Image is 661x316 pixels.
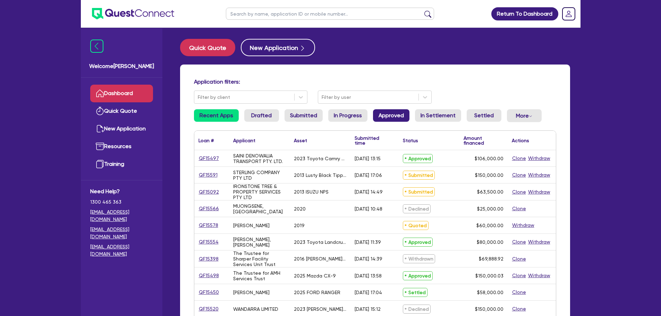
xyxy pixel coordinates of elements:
[241,39,315,56] button: New Application
[512,138,529,143] div: Actions
[90,120,153,138] a: New Application
[198,138,214,143] div: Loan #
[355,290,382,295] div: [DATE] 17:04
[355,136,388,145] div: Submitted time
[355,156,381,161] div: [DATE] 13:15
[92,8,174,19] img: quest-connect-logo-blue
[90,208,153,223] a: [EMAIL_ADDRESS][DOMAIN_NAME]
[194,109,239,122] a: Recent Apps
[403,238,433,247] span: Approved
[512,305,526,313] button: Clone
[294,156,346,161] div: 2023 Toyota Camry Hybrid Ascent 2.5L
[464,136,503,145] div: Amount financed
[294,239,346,245] div: 2023 Toyota Landcrusier
[96,142,104,151] img: resources
[198,154,219,162] a: QF15497
[475,172,503,178] span: $150,000.00
[294,206,306,212] div: 2020
[96,125,104,133] img: new-application
[355,172,382,178] div: [DATE] 17:06
[528,188,551,196] button: Withdraw
[355,189,383,195] div: [DATE] 14:49
[198,238,219,246] a: QF15554
[233,290,270,295] div: [PERSON_NAME]
[467,109,501,122] a: Settled
[512,288,526,296] button: Clone
[294,189,329,195] div: 2013 ISUZU NPS
[528,154,551,162] button: Withdraw
[294,306,346,312] div: 2023 [PERSON_NAME] TBA
[528,238,551,246] button: Withdraw
[233,183,286,200] div: IRONSTONE TREE & PROPERTY SERVICES PTY LTD
[89,62,154,70] span: Welcome [PERSON_NAME]
[355,206,382,212] div: [DATE] 10:48
[403,187,435,196] span: Submitted
[233,203,286,214] div: MUONGSENE, [GEOGRAPHIC_DATA]
[90,102,153,120] a: Quick Quote
[355,306,381,312] div: [DATE] 15:12
[233,170,286,181] div: STERLING COMPANY PTY LTD
[90,85,153,102] a: Dashboard
[198,305,219,313] a: QF15520
[403,154,433,163] span: Approved
[294,290,340,295] div: 2025 FORD RANGER
[96,107,104,115] img: quick-quote
[198,205,219,213] a: QF15566
[475,273,503,279] span: $150,000.03
[244,109,279,122] a: Drafted
[355,239,381,245] div: [DATE] 11:39
[233,153,286,164] div: SAINI DENOWALIA TRANSPORT PTY. LTD.
[512,154,526,162] button: Clone
[403,204,431,213] span: Declined
[403,171,435,180] span: Submitted
[373,109,409,122] a: Approved
[198,255,219,263] a: QF15398
[560,5,578,23] a: Dropdown toggle
[355,273,382,279] div: [DATE] 13:58
[475,156,503,161] span: $106,000.00
[90,155,153,173] a: Training
[512,255,526,263] button: Clone
[233,237,286,248] div: [PERSON_NAME], [PERSON_NAME]
[475,306,503,312] span: $150,000.00
[477,206,503,212] span: $25,000.00
[233,270,286,281] div: The Trustee for AMH Services Trust
[96,160,104,168] img: training
[507,109,542,122] button: Dropdown toggle
[233,223,270,228] div: [PERSON_NAME]
[476,223,503,228] span: $60,000.00
[512,272,526,280] button: Clone
[512,171,526,179] button: Clone
[90,243,153,258] a: [EMAIL_ADDRESS][DOMAIN_NAME]
[477,239,503,245] span: $80,000.00
[477,189,503,195] span: $63,500.00
[491,7,558,20] a: Return To Dashboard
[233,138,255,143] div: Applicant
[294,138,307,143] div: Asset
[294,273,336,279] div: 2025 Mazda CX-9
[415,109,461,122] a: In Settlement
[403,254,435,263] span: Withdrawn
[90,226,153,240] a: [EMAIL_ADDRESS][DOMAIN_NAME]
[90,198,153,206] span: 1300 465 363
[198,288,219,296] a: QF15450
[233,250,286,267] div: The Trustee for Sharper Facility Services Unit Trust
[403,305,431,314] span: Declined
[90,40,103,53] img: icon-menu-close
[198,221,219,229] a: QF15578
[512,221,535,229] button: Withdraw
[294,172,346,178] div: 2013 Lusty Black Tipper A & B
[403,288,427,297] span: Settled
[198,272,219,280] a: QF15498
[180,39,235,56] button: Quick Quote
[226,8,434,20] input: Search by name, application ID or mobile number...
[355,256,382,262] div: [DATE] 14:39
[90,138,153,155] a: Resources
[198,171,218,179] a: QF15591
[90,187,153,196] span: Need Help?
[285,109,323,122] a: Submitted
[233,306,278,312] div: WANDARRA LIMITED
[403,221,429,230] span: Quoted
[512,238,526,246] button: Clone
